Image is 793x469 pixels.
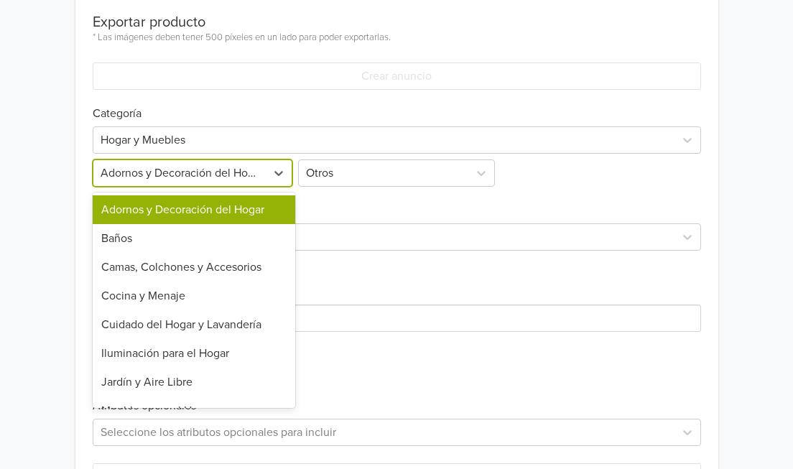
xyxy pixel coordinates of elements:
h6: Atributos requeridos [93,268,701,282]
div: Iluminación para el Hogar [93,339,295,368]
div: Adornos y Decoración del Hogar [93,195,295,224]
h6: Tipo de listado [93,187,701,218]
div: Camas, Colchones y Accesorios [93,253,295,282]
div: Muebles para el Hogar [93,396,295,425]
div: Baños [93,224,295,253]
h6: Atributos opcionales [93,399,701,413]
div: * Las imágenes deben tener 500 píxeles en un lado para poder exportarlas. [93,31,391,45]
button: Crear anuncio [93,62,701,90]
div: Cuidado del Hogar y Lavandería [93,310,295,339]
div: Exportar producto [93,14,391,31]
div: Jardín y Aire Libre [93,368,295,396]
div: Cocina y Menaje [93,282,295,310]
h6: Categoría [93,90,701,121]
